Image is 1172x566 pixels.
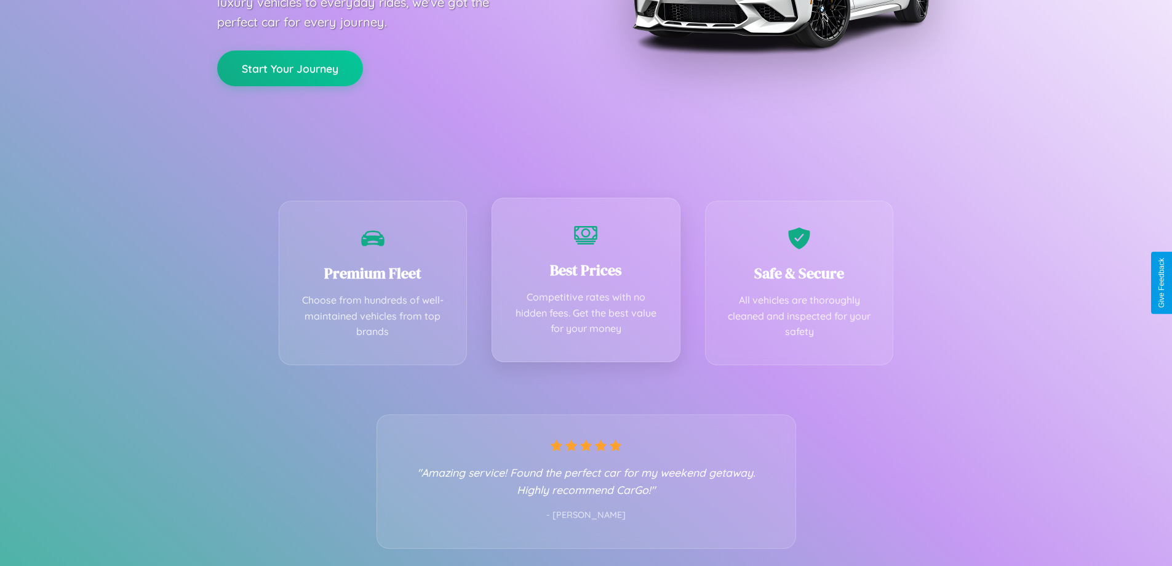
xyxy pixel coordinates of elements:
div: Give Feedback [1157,258,1166,308]
p: Competitive rates with no hidden fees. Get the best value for your money [511,289,661,337]
p: Choose from hundreds of well-maintained vehicles from top brands [298,293,448,340]
button: Start Your Journey [217,51,363,86]
p: "Amazing service! Found the perfect car for my weekend getaway. Highly recommend CarGo!" [402,464,771,498]
p: - [PERSON_NAME] [402,507,771,524]
p: All vehicles are thoroughly cleaned and inspected for your safety [724,293,875,340]
h3: Best Prices [511,260,661,280]
h3: Premium Fleet [298,263,448,283]
h3: Safe & Secure [724,263,875,283]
